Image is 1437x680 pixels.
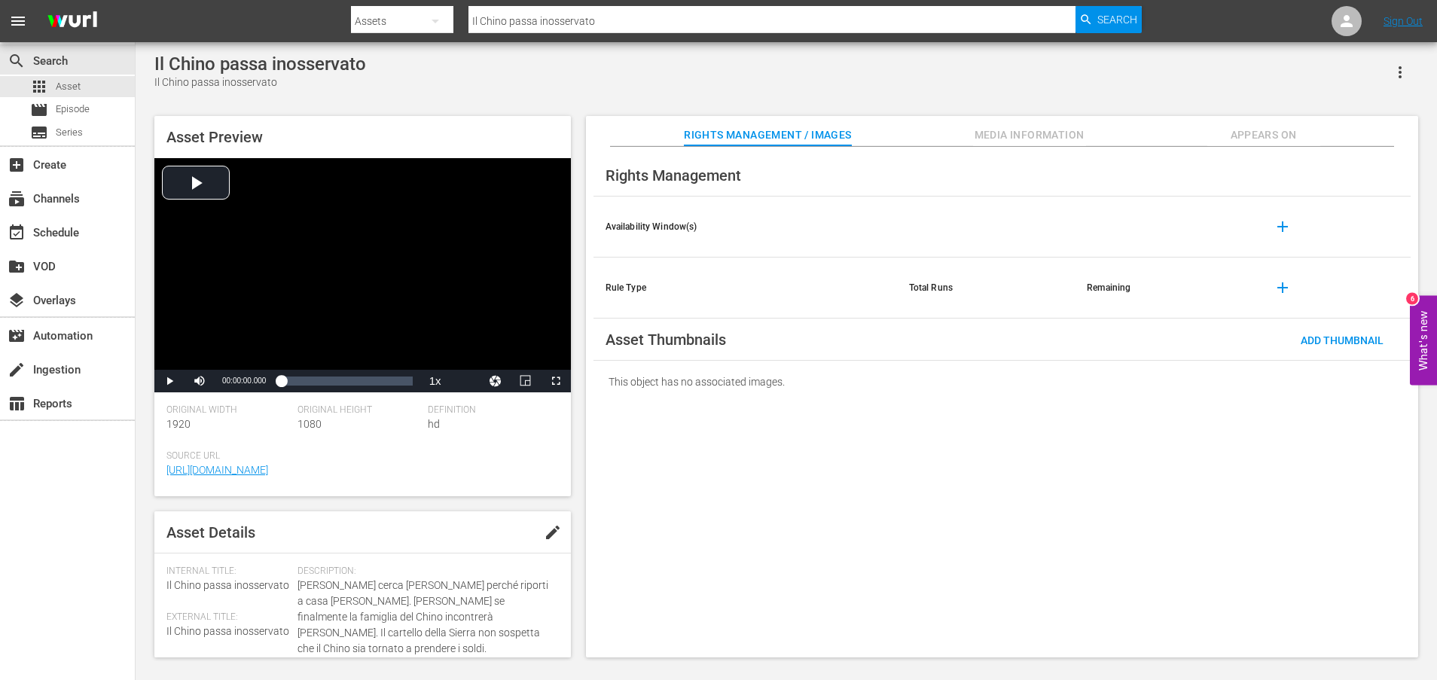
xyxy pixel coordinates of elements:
[166,128,263,146] span: Asset Preview
[154,158,571,392] div: Video Player
[166,464,268,476] a: [URL][DOMAIN_NAME]
[1097,6,1137,33] span: Search
[973,126,1086,145] span: Media Information
[166,625,289,637] span: Il Chino passa inosservato
[606,166,741,184] span: Rights Management
[8,190,26,208] span: Channels
[297,418,322,430] span: 1080
[36,4,108,39] img: ans4CAIJ8jUAAAAAAAAAAAAAAAAAAAAAAAAgQb4GAAAAAAAAAAAAAAAAAAAAAAAAJMjXAAAAAAAAAAAAAAAAAAAAAAAAgAT5G...
[185,370,215,392] button: Mute
[297,566,551,578] span: Description:
[8,327,26,345] span: Automation
[1265,270,1301,306] button: add
[8,224,26,242] span: Schedule
[1274,279,1292,297] span: add
[1410,295,1437,385] button: Open Feedback Widget
[56,125,83,140] span: Series
[593,258,897,319] th: Rule Type
[1289,326,1396,353] button: Add Thumbnail
[281,377,412,386] div: Progress Bar
[154,53,366,75] div: Il Chino passa inosservato
[8,258,26,276] span: VOD
[1384,15,1423,27] a: Sign Out
[166,579,289,591] span: Il Chino passa inosservato
[166,611,290,624] span: External Title:
[222,377,266,385] span: 00:00:00.000
[297,404,421,416] span: Original Height
[1265,209,1301,245] button: add
[1207,126,1320,145] span: Appears On
[1406,292,1418,304] div: 6
[56,102,90,117] span: Episode
[8,156,26,174] span: Create
[154,75,366,90] div: Il Chino passa inosservato
[8,291,26,310] span: Overlays
[166,450,551,462] span: Source Url
[154,370,185,392] button: Play
[1075,6,1142,33] button: Search
[166,418,191,430] span: 1920
[166,404,290,416] span: Original Width
[897,258,1075,319] th: Total Runs
[606,331,726,349] span: Asset Thumbnails
[8,395,26,413] span: Reports
[297,578,551,657] span: [PERSON_NAME] cerca [PERSON_NAME] perché riporti a casa [PERSON_NAME]. [PERSON_NAME] se finalment...
[684,126,851,145] span: Rights Management / Images
[420,370,450,392] button: Playback Rate
[8,52,26,70] span: Search
[481,370,511,392] button: Jump To Time
[166,523,255,541] span: Asset Details
[30,101,48,119] span: Episode
[1289,334,1396,346] span: Add Thumbnail
[544,523,562,541] span: edit
[9,12,27,30] span: menu
[541,370,571,392] button: Fullscreen
[511,370,541,392] button: Picture-in-Picture
[593,361,1411,403] div: This object has no associated images.
[166,566,290,578] span: Internal Title:
[30,78,48,96] span: Asset
[535,514,571,550] button: edit
[56,79,81,94] span: Asset
[1274,218,1292,236] span: add
[1075,258,1252,319] th: Remaining
[30,123,48,142] span: Series
[8,361,26,379] span: Ingestion
[428,418,440,430] span: hd
[593,197,897,258] th: Availability Window(s)
[428,404,551,416] span: Definition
